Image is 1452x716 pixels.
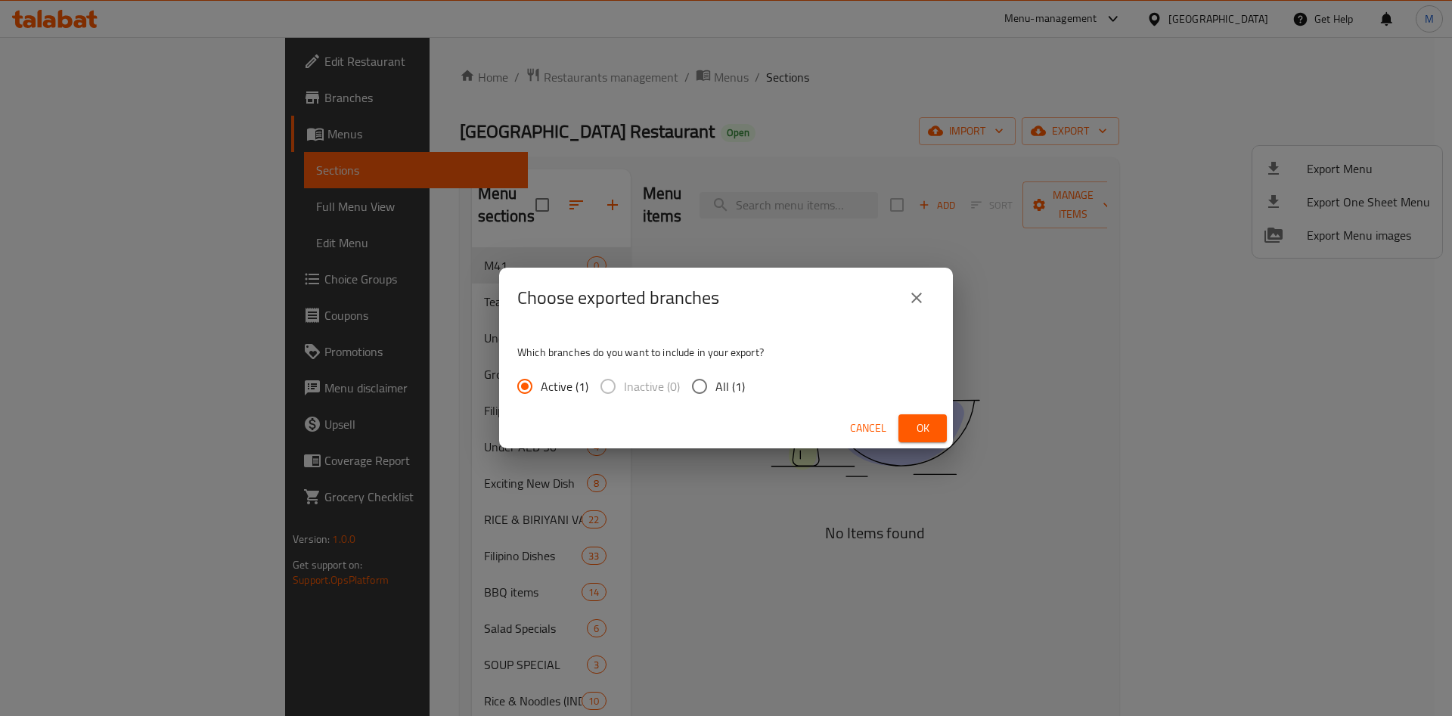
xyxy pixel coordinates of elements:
p: Which branches do you want to include in your export? [517,345,935,360]
button: close [898,280,935,316]
span: Inactive (0) [624,377,680,395]
span: All (1) [715,377,745,395]
span: Ok [911,419,935,438]
button: Ok [898,414,947,442]
h2: Choose exported branches [517,286,719,310]
span: Cancel [850,419,886,438]
button: Cancel [844,414,892,442]
span: Active (1) [541,377,588,395]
